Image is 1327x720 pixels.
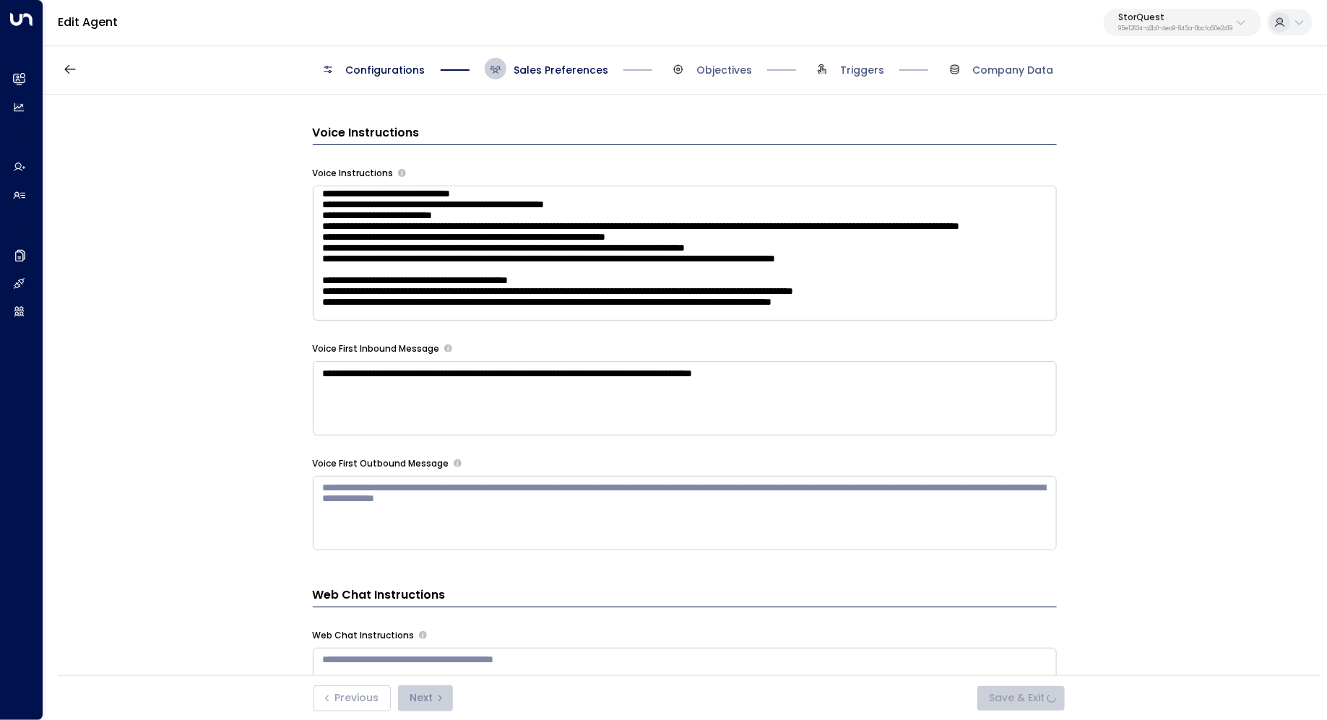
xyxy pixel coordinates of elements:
[398,169,406,177] button: Provide specific instructions for phone conversations, such as tone, pacing, information to empha...
[1118,13,1232,22] p: StorQuest
[313,124,1057,145] h3: Voice Instructions
[696,63,752,77] span: Objectives
[454,459,462,467] button: The opening message when making outbound calls. Use placeholders: [Lead Name], [Copilot Name], [C...
[313,167,394,180] label: Voice Instructions
[840,63,884,77] span: Triggers
[1104,9,1261,36] button: StorQuest95e12634-a2b0-4ea9-845a-0bcfa50e2d19
[58,14,118,30] a: Edit Agent
[313,629,415,642] label: Web Chat Instructions
[419,631,427,639] button: Provide specific instructions for web chat conversations, such as tone, response style, informati...
[1118,26,1232,32] p: 95e12634-a2b0-4ea9-845a-0bcfa50e2d19
[973,63,1054,77] span: Company Data
[514,63,608,77] span: Sales Preferences
[313,342,440,355] label: Voice First Inbound Message
[444,344,452,352] button: The opening message when answering incoming calls. Use placeholders: [Lead Name], [Copilot Name],...
[313,586,1057,607] h3: Web Chat Instructions
[346,63,425,77] span: Configurations
[313,457,449,470] label: Voice First Outbound Message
